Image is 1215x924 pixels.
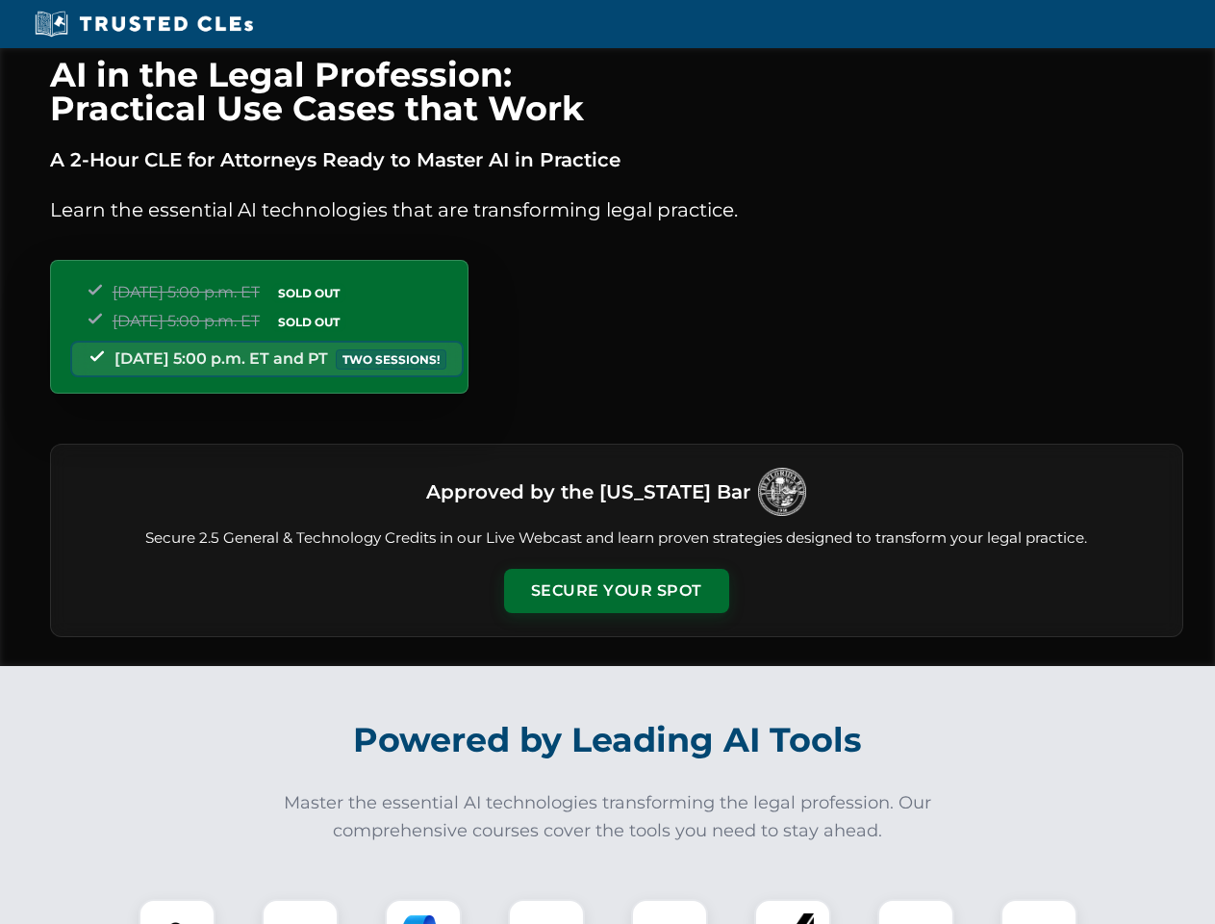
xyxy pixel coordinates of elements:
h3: Approved by the [US_STATE] Bar [426,475,750,509]
img: Logo [758,468,806,516]
img: Trusted CLEs [29,10,259,38]
span: SOLD OUT [271,283,346,303]
p: A 2-Hour CLE for Attorneys Ready to Master AI in Practice [50,144,1183,175]
span: [DATE] 5:00 p.m. ET [113,283,260,301]
p: Learn the essential AI technologies that are transforming legal practice. [50,194,1183,225]
h2: Powered by Leading AI Tools [75,706,1141,774]
p: Secure 2.5 General & Technology Credits in our Live Webcast and learn proven strategies designed ... [74,527,1159,550]
span: SOLD OUT [271,312,346,332]
h1: AI in the Legal Profession: Practical Use Cases that Work [50,58,1183,125]
button: Secure Your Spot [504,569,729,613]
p: Master the essential AI technologies transforming the legal profession. Our comprehensive courses... [271,789,945,845]
span: [DATE] 5:00 p.m. ET [113,312,260,330]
